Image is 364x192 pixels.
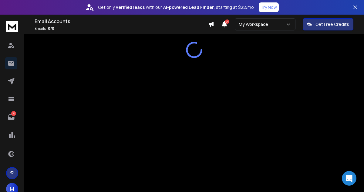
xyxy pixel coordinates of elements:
h1: Email Accounts [35,18,208,25]
img: logo [6,21,18,32]
a: 30 [5,111,17,123]
p: Try Now [261,4,277,10]
button: Try Now [259,2,279,12]
span: 24 [225,19,229,24]
p: My Workspace [239,21,271,27]
strong: verified leads [116,4,145,10]
p: Get Free Credits [315,21,349,27]
button: Get Free Credits [303,18,353,30]
p: Get only with our starting at $22/mo [98,4,254,10]
p: Emails : [35,26,208,31]
div: Open Intercom Messenger [342,171,356,186]
span: 0 / 0 [48,26,54,31]
strong: AI-powered Lead Finder, [163,4,215,10]
p: 30 [11,111,16,116]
